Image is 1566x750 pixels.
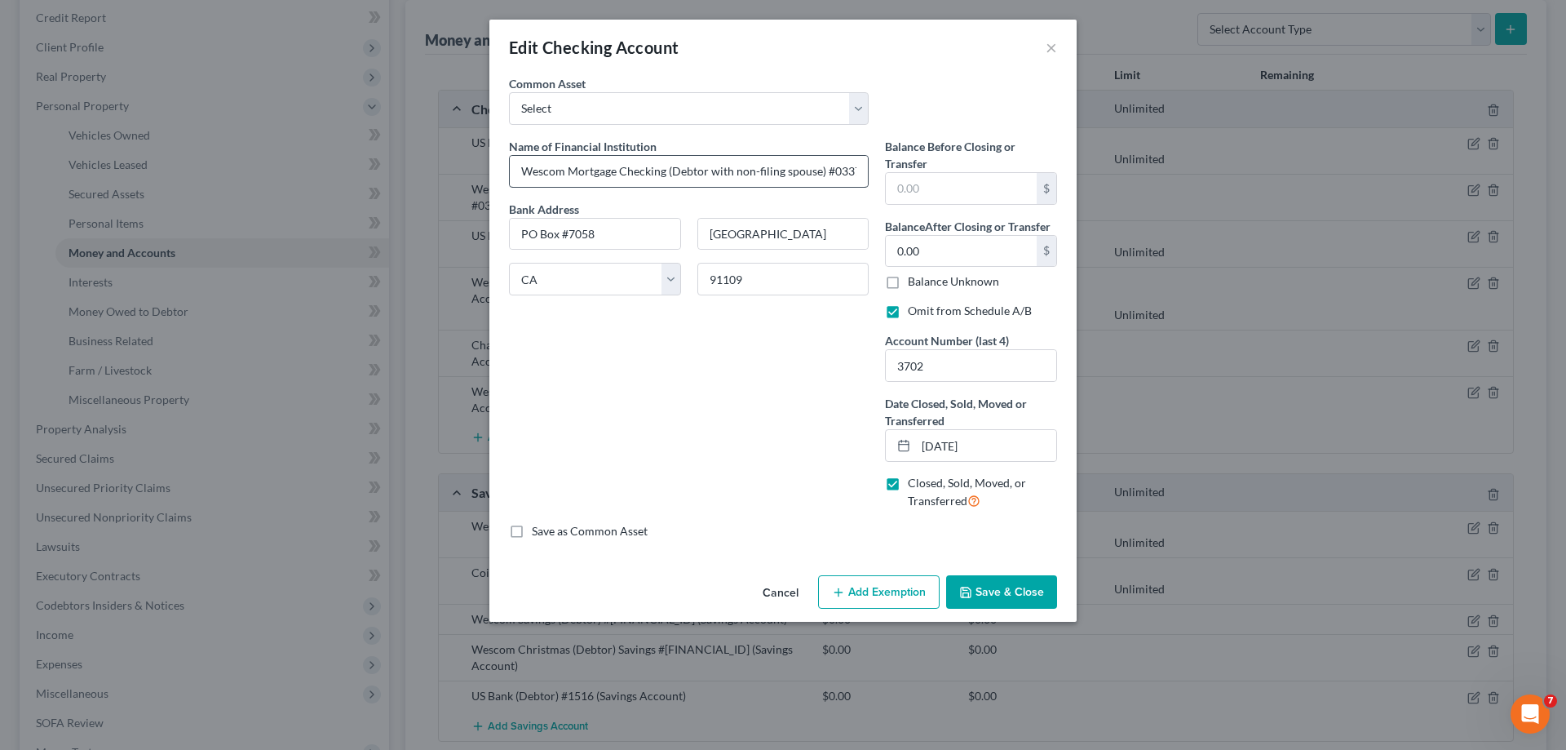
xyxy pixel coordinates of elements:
label: Balance Before Closing or Transfer [885,138,1057,172]
label: Account Number (last 4) [885,332,1009,349]
input: 0.00 [886,173,1037,204]
div: $ [1037,236,1056,267]
span: Date Closed, Sold, Moved or Transferred [885,397,1027,428]
input: Enter address... [510,219,680,250]
span: 7 [1544,695,1557,708]
div: Edit Checking Account [509,36,679,59]
iframe: Intercom live chat [1511,695,1550,734]
label: Balance Unknown [908,273,999,290]
button: Add Exemption [818,575,940,610]
input: 0.00 [886,236,1037,267]
input: MM/DD/YYYY [916,430,1056,461]
label: Common Asset [509,75,586,92]
button: Cancel [750,577,812,610]
input: XXXX [886,350,1056,381]
span: Name of Financial Institution [509,140,657,153]
button: × [1046,38,1057,57]
div: $ [1037,173,1056,204]
label: Omit from Schedule A/B [908,303,1032,319]
input: Enter zip... [697,263,869,295]
button: Save & Close [946,575,1057,610]
label: Balance [885,218,1051,235]
input: Enter city... [698,219,869,250]
label: Save as Common Asset [532,523,648,539]
label: Bank Address [501,201,877,218]
span: Closed, Sold, Moved, or Transferred [908,476,1026,508]
input: Enter name... [510,156,868,187]
span: After Closing or Transfer [925,220,1051,233]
